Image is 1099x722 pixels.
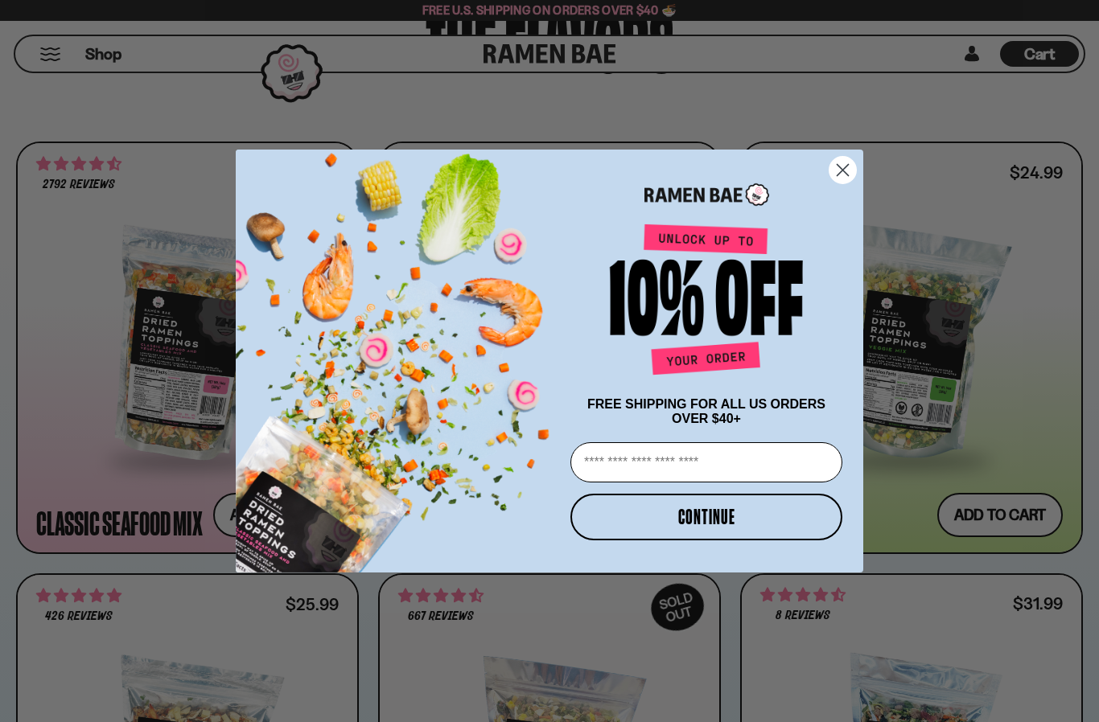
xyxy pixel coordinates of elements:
button: Close dialog [829,156,857,184]
img: Unlock up to 10% off [606,224,807,381]
button: CONTINUE [570,494,842,540]
span: FREE SHIPPING FOR ALL US ORDERS OVER $40+ [587,397,825,425]
img: ce7035ce-2e49-461c-ae4b-8ade7372f32c.png [236,135,564,572]
img: Ramen Bae Logo [644,182,769,208]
